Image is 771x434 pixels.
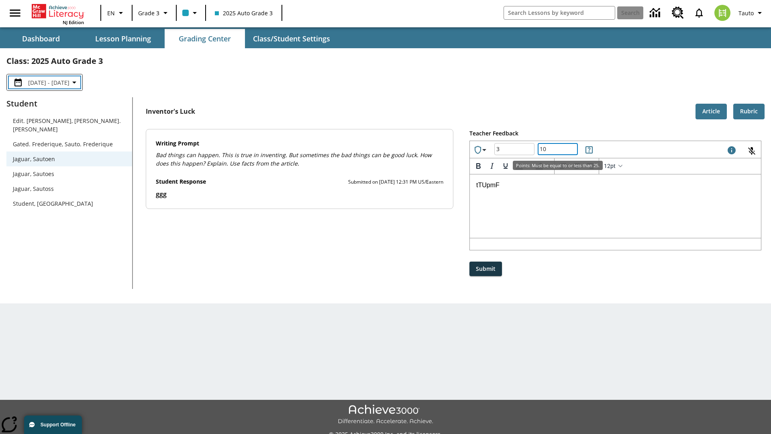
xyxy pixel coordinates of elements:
[22,34,60,43] span: Dashboard
[714,5,730,21] img: avatar image
[499,159,512,173] button: Underline
[146,106,195,116] p: Inventor's Luck
[247,29,337,48] button: Class/Student Settings
[738,9,754,17] span: Tauto
[10,78,79,87] button: Select the date range menu item
[135,6,173,20] button: Grade: Grade 3, Select a grade
[470,142,492,158] button: Achievements
[215,9,273,17] span: 2025 Auto Grade 3
[696,104,727,119] button: Article, Will open in new tab
[63,19,84,25] span: NJ Edition
[13,170,54,178] div: Jaguar, Sautoes
[156,151,444,168] p: Bad things can happen. This is true in inventing. But sometimes the bad things can be good luck. ...
[513,161,603,170] div: Points: Must be equal to or less than 25.
[6,137,132,151] div: Gated. Frederique, Sauto. Frederique
[13,140,113,148] div: Gated. Frederique, Sauto. Frederique
[6,113,132,137] div: Edit. [PERSON_NAME], [PERSON_NAME]. [PERSON_NAME]
[494,139,534,160] input: Grade: Letters, numbers, %, + and - are allowed.
[165,29,245,48] button: Grading Center
[179,6,203,20] button: Class color is light blue. Change class color
[667,2,689,24] a: Resource Center, Will open in new tab
[13,117,126,133] div: Edit. [PERSON_NAME], [PERSON_NAME]. [PERSON_NAME]
[348,178,443,186] p: Submitted on [DATE] 12:31 PM US/Eastern
[735,6,768,20] button: Profile/Settings
[253,34,330,43] span: Class/Student Settings
[727,145,736,157] div: Maximum 1000 characters Press Escape to exit toolbar and use left and right arrow keys to access ...
[471,159,485,173] button: Bold
[13,155,55,163] div: Jaguar, Sautoen
[6,196,132,211] div: Student, [GEOGRAPHIC_DATA]
[504,6,615,19] input: search field
[485,159,499,173] button: Italic
[6,97,132,110] p: Student
[156,189,444,199] p: ggg
[689,2,710,23] a: Notifications
[104,6,129,20] button: Language: EN, Select a language
[494,143,534,155] div: Grade: Letters, numbers, %, + and - are allowed.
[581,142,597,158] button: Rules for Earning Points and Achievements, Will open in new tab
[601,159,625,173] button: Font sizes
[32,2,84,25] div: Home
[32,3,84,19] a: Home
[742,141,761,161] button: Click to activate and allow voice recognition
[138,9,159,17] span: Grade 3
[470,174,761,238] iframe: Rich Text Area. Press ALT-0 for help.
[107,9,115,17] span: EN
[41,422,75,428] span: Support Offline
[538,139,578,160] input: Points: Must be equal to or less than 25.
[83,29,163,48] button: Lesson Planning
[338,405,433,425] img: Achieve3000 Differentiate Accelerate Achieve
[538,143,578,155] div: Points: Must be equal to or less than 25.
[69,78,79,87] svg: Collapse Date Range Filter
[156,189,444,199] p: Student Response
[645,2,667,24] a: Data Center
[179,34,231,43] span: Grading Center
[95,34,151,43] span: Lesson Planning
[156,139,444,148] p: Writing Prompt
[6,181,132,196] div: Jaguar, Sautoss
[24,416,82,434] button: Support Offline
[6,151,132,166] div: Jaguar, Sautoen
[156,177,206,186] p: Student Response
[469,262,502,276] button: Submit
[13,199,93,208] div: Student, [GEOGRAPHIC_DATA]
[28,78,69,87] span: [DATE] - [DATE]
[733,104,765,119] button: Rubric, Will open in new tab
[604,163,616,169] span: 12pt
[1,29,81,48] button: Dashboard
[3,1,27,25] button: Open side menu
[6,166,132,181] div: Jaguar, Sautoes
[6,55,765,68] h2: Class : 2025 Auto Grade 3
[469,129,761,138] p: Teacher Feedback
[710,2,735,23] button: Select a new avatar
[13,184,54,193] div: Jaguar, Sautoss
